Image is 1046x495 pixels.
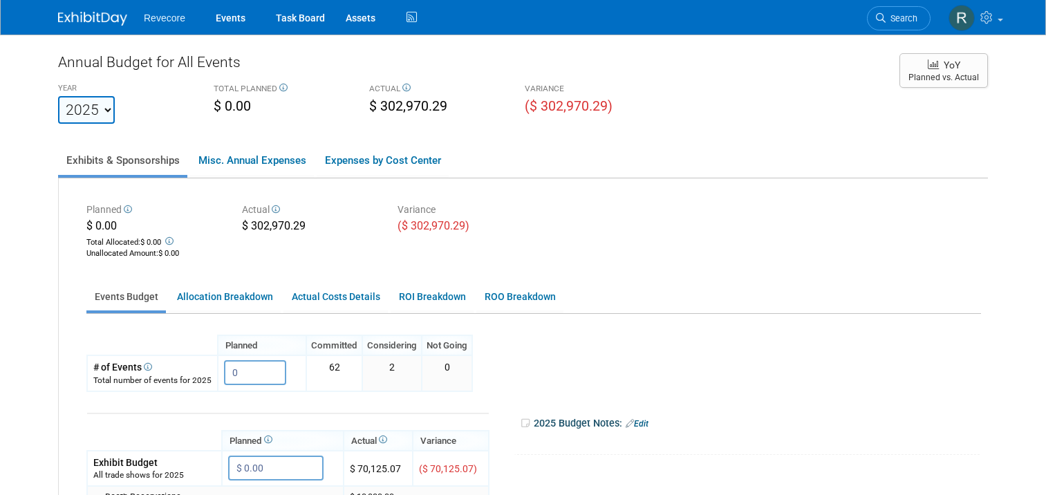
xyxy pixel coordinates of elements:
[525,98,613,114] span: ($ 302,970.29)
[242,203,377,218] div: Actual
[398,219,469,232] span: ($ 302,970.29)
[344,451,413,486] td: $ 70,125.07
[899,53,988,88] button: YoY Planned vs. Actual
[886,13,917,24] span: Search
[93,456,216,469] div: Exhibit Budget
[867,6,931,30] a: Search
[214,83,348,97] div: TOTAL PLANNED
[86,234,221,248] div: Total Allocated:
[140,238,161,247] span: $ 0.00
[58,83,193,96] div: YEAR
[86,283,166,310] a: Events Budget
[93,469,216,481] div: All trade shows for 2025
[317,146,449,175] a: Expenses by Cost Center
[86,203,221,218] div: Planned
[242,218,377,236] div: $ 302,970.29
[86,219,117,232] span: $ 0.00
[944,59,960,71] span: YoY
[306,355,362,391] td: 62
[86,249,156,258] span: Unallocated Amount
[58,12,127,26] img: ExhibitDay
[283,283,388,310] a: Actual Costs Details
[362,335,422,355] th: Considering
[949,5,975,31] img: Rachael Sires
[398,203,532,218] div: Variance
[190,146,314,175] a: Misc. Annual Expenses
[419,463,477,474] span: ($ 70,125.07)
[369,98,447,114] span: $ 302,970.29
[86,248,221,259] div: :
[520,413,980,434] div: 2025 Budget Notes:
[525,83,660,97] div: VARIANCE
[169,283,281,310] a: Allocation Breakdown
[144,12,185,24] span: Revecore
[422,355,472,391] td: 0
[58,52,886,80] div: Annual Budget for All Events
[362,355,422,391] td: 2
[391,283,474,310] a: ROI Breakdown
[369,83,504,97] div: ACTUAL
[218,335,306,355] th: Planned
[413,431,489,451] th: Variance
[58,146,187,175] a: Exhibits & Sponsorships
[93,360,212,374] div: # of Events
[158,249,179,258] span: $ 0.00
[626,419,648,429] a: Edit
[93,375,212,386] div: Total number of events for 2025
[422,335,472,355] th: Not Going
[306,335,362,355] th: Committed
[344,431,413,451] th: Actual
[222,431,344,451] th: Planned
[214,98,251,114] span: $ 0.00
[476,283,563,310] a: ROO Breakdown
